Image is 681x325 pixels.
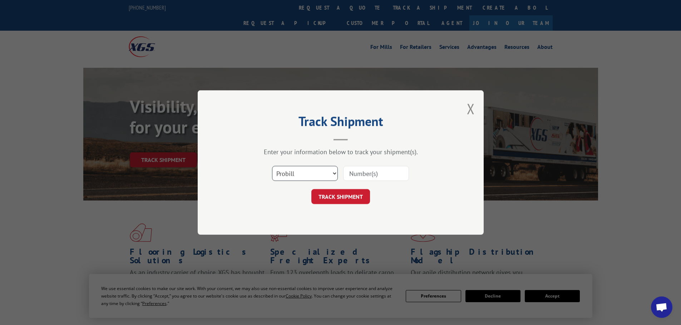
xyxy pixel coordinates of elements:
[343,166,409,181] input: Number(s)
[467,99,475,118] button: Close modal
[233,116,448,130] h2: Track Shipment
[651,296,672,318] a: Open chat
[311,189,370,204] button: TRACK SHIPMENT
[233,148,448,156] div: Enter your information below to track your shipment(s).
